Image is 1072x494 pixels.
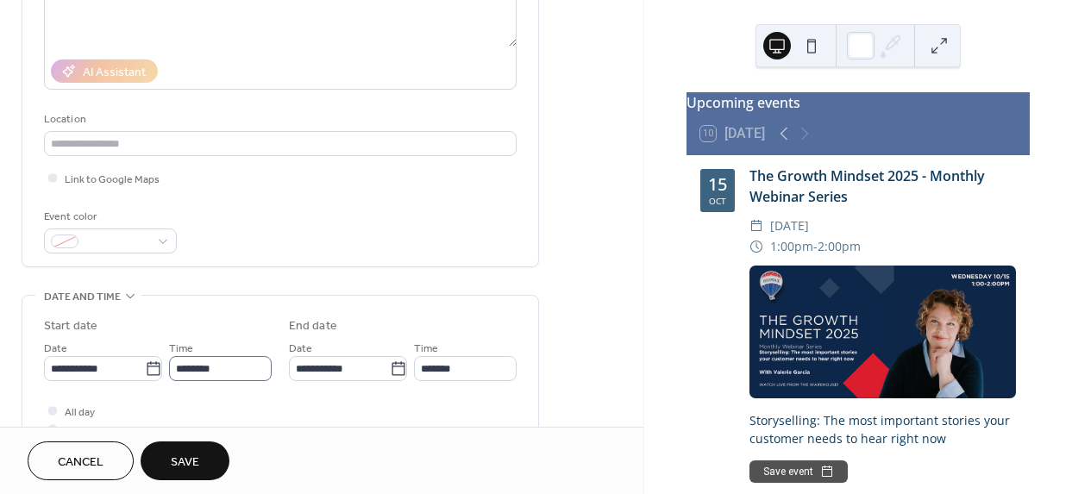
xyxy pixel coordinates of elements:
[708,176,727,193] div: 15
[709,197,726,205] div: Oct
[28,441,134,480] button: Cancel
[289,340,312,358] span: Date
[749,216,763,236] div: ​
[169,340,193,358] span: Time
[44,288,121,306] span: Date and time
[749,166,1016,207] div: The Growth Mindset 2025 - Monthly Webinar Series
[44,208,173,226] div: Event color
[171,453,199,472] span: Save
[686,92,1030,113] div: Upcoming events
[414,340,438,358] span: Time
[65,422,135,440] span: Show date only
[65,171,160,189] span: Link to Google Maps
[749,236,763,257] div: ​
[813,236,818,257] span: -
[818,236,861,257] span: 2:00pm
[65,403,95,422] span: All day
[749,411,1016,447] div: Storyselling: The most important stories your customer needs to hear right now
[749,460,848,483] button: Save event
[770,216,809,236] span: [DATE]
[58,453,103,472] span: Cancel
[289,317,337,335] div: End date
[770,236,813,257] span: 1:00pm
[44,340,67,358] span: Date
[44,110,513,128] div: Location
[44,317,97,335] div: Start date
[141,441,229,480] button: Save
